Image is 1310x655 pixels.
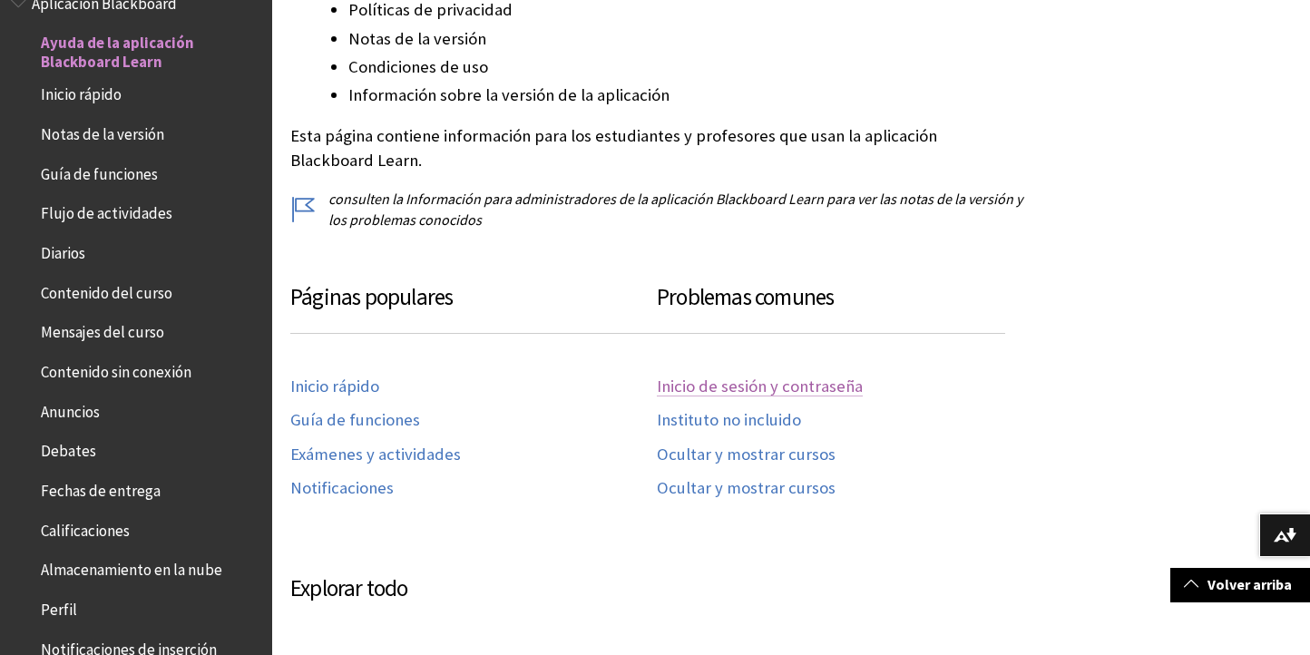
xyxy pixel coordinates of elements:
[41,555,222,580] span: Almacenamiento en la nube
[41,199,172,223] span: Flujo de actividades
[41,28,259,71] span: Ayuda de la aplicación Blackboard Learn
[41,357,191,381] span: Contenido sin conexión
[290,124,1023,171] p: Esta página contiene información para los estudiantes y profesores que usan la aplicación Blackbo...
[657,445,836,465] a: Ocultar y mostrar cursos
[41,80,122,104] span: Inicio rápido
[657,280,1005,334] h3: Problemas comunes
[290,478,394,499] a: Notificaciones
[1170,568,1310,601] a: Volver arriba
[290,572,1023,606] h3: Explorar todo
[290,280,657,334] h3: Páginas populares
[657,376,863,397] a: Inicio de sesión y contraseña
[657,410,801,431] a: Instituto no incluido
[290,445,461,465] a: Exámenes y actividades
[348,83,1023,108] li: Información sobre la versión de la aplicación
[41,318,164,342] span: Mensajes del curso
[41,515,130,540] span: Calificaciones
[41,594,77,619] span: Perfil
[290,376,379,397] a: Inicio rápido
[348,26,1023,52] li: Notas de la versión
[348,54,1023,80] li: Condiciones de uso
[41,119,164,143] span: Notas de la versión
[41,436,96,461] span: Debates
[41,238,85,262] span: Diarios
[657,478,836,499] a: Ocultar y mostrar cursos
[290,189,1023,230] p: consulten la Información para administradores de la aplicación Blackboard Learn para ver las nota...
[290,410,420,431] a: Guía de funciones
[41,159,158,183] span: Guía de funciones
[41,475,161,500] span: Fechas de entrega
[41,396,100,421] span: Anuncios
[41,278,172,302] span: Contenido del curso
